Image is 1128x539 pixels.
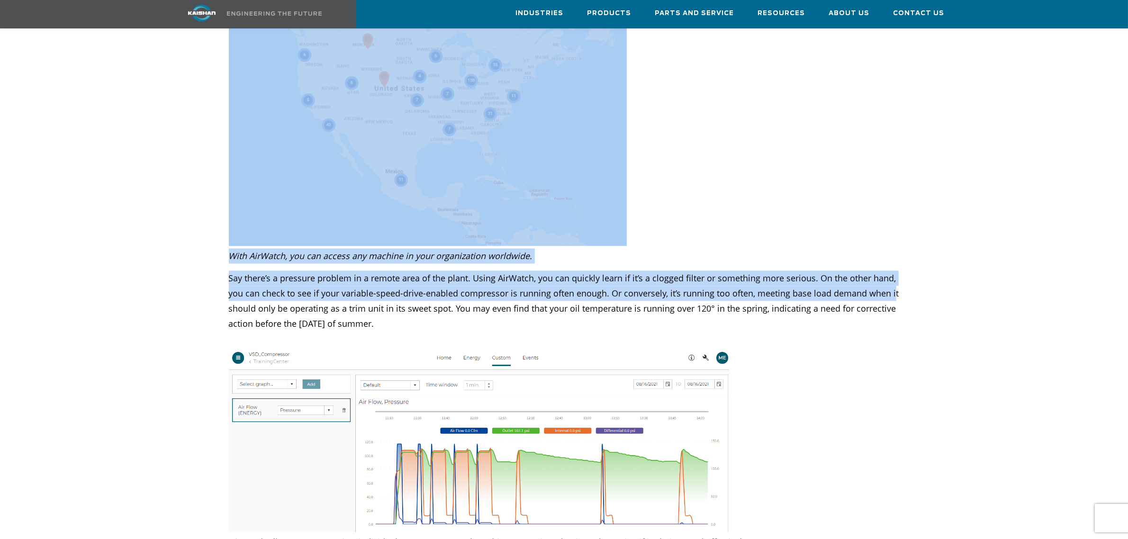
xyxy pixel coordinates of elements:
img: kaishan logo [166,5,237,21]
a: Resources [758,0,805,26]
img: Graph [229,347,730,532]
a: About Us [829,0,870,26]
span: Resources [758,8,805,19]
a: Industries [516,0,564,26]
span: About Us [829,8,870,19]
a: Contact Us [893,0,945,26]
span: Products [587,8,632,19]
span: Contact Us [893,8,945,19]
img: Engineering the future [227,11,322,16]
span: Parts and Service [655,8,734,19]
a: Products [587,0,632,26]
p: Say there’s a pressure problem in a remote area of the plant. Using AirWatch, you can quickly lea... [229,271,900,347]
em: With AirWatch, you can access any machine in your organization worldwide. [229,251,532,262]
span: Industries [516,8,564,19]
a: Parts and Service [655,0,734,26]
